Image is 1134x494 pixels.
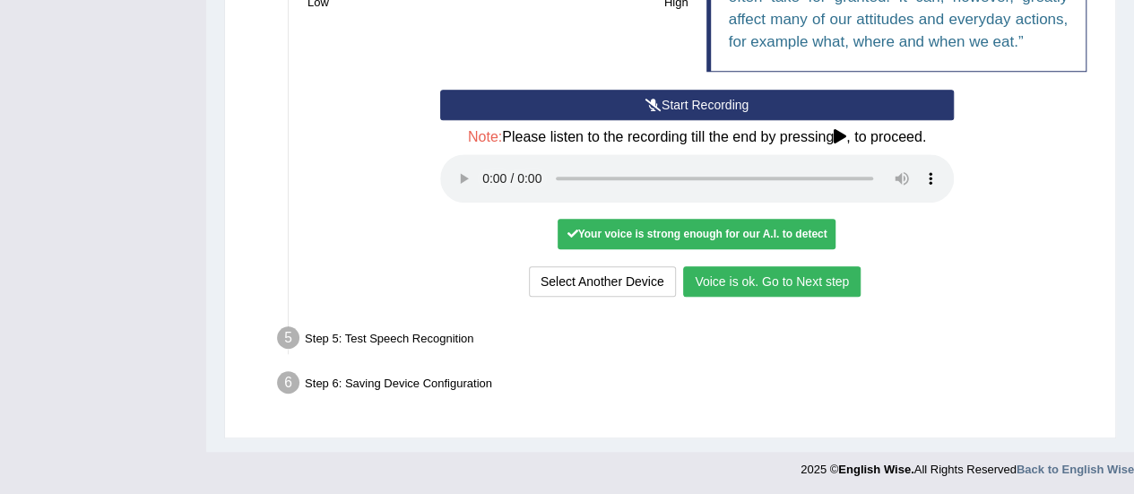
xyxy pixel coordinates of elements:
[683,266,861,297] button: Voice is ok. Go to Next step
[529,266,676,297] button: Select Another Device
[269,321,1107,360] div: Step 5: Test Speech Recognition
[269,366,1107,405] div: Step 6: Saving Device Configuration
[440,129,954,145] h4: Please listen to the recording till the end by pressing , to proceed.
[801,452,1134,478] div: 2025 © All Rights Reserved
[558,219,835,249] div: Your voice is strong enough for our A.I. to detect
[838,463,913,476] strong: English Wise.
[1017,463,1134,476] a: Back to English Wise
[468,129,502,144] span: Note:
[440,90,954,120] button: Start Recording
